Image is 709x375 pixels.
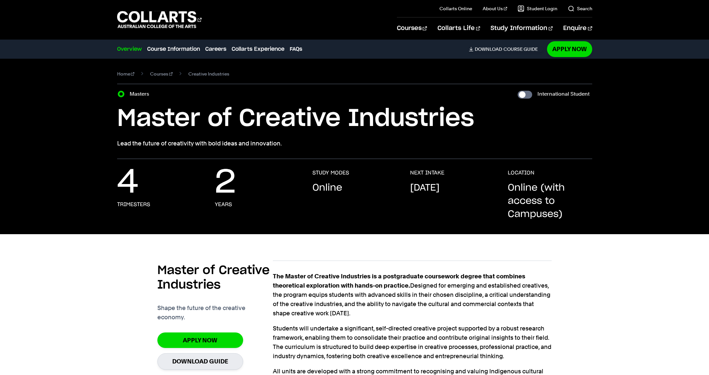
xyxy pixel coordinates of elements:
a: Student Login [518,5,557,12]
h3: NEXT INTAKE [410,170,444,176]
a: Apply now [157,332,243,348]
label: International Student [537,89,590,99]
a: Overview [117,45,142,53]
h1: Master of Creative Industries [117,104,592,134]
p: Online (with access to Campuses) [508,181,592,221]
p: Lead the future of creativity with bold ideas and innovation. [117,139,592,148]
a: Collarts Life [437,17,480,39]
a: Download Guide [157,353,243,369]
h3: Trimesters [117,201,150,208]
a: Careers [205,45,226,53]
a: Home [117,69,135,78]
a: Course Information [147,45,200,53]
strong: The Master of Creative Industries is a postgraduate coursework degree that combines theoretical e... [273,273,525,289]
a: DownloadCourse Guide [469,46,543,52]
h3: LOCATION [508,170,534,176]
h3: STUDY MODES [312,170,349,176]
p: Online [312,181,342,195]
h3: Years [215,201,232,208]
label: Masters [130,89,153,99]
p: [DATE] [410,181,439,195]
a: FAQs [290,45,302,53]
p: Designed for emerging and established creatives, the program equips students with advanced skills... [273,272,552,318]
p: 2 [215,170,236,196]
a: Collarts Online [439,5,472,12]
a: Enquire [563,17,592,39]
a: Study Information [491,17,553,39]
h2: Master of Creative Industries [157,263,273,292]
a: Apply Now [547,41,592,57]
a: Courses [397,17,427,39]
p: Students will undertake a significant, self-directed creative project supported by a robust resea... [273,324,552,361]
a: About Us [483,5,507,12]
a: Courses [150,69,173,78]
a: Collarts Experience [232,45,284,53]
span: Download [475,46,502,52]
p: 4 [117,170,139,196]
a: Search [568,5,592,12]
div: Go to homepage [117,10,202,29]
span: Creative Industries [188,69,229,78]
p: Shape the future of the creative economy. [157,303,273,322]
